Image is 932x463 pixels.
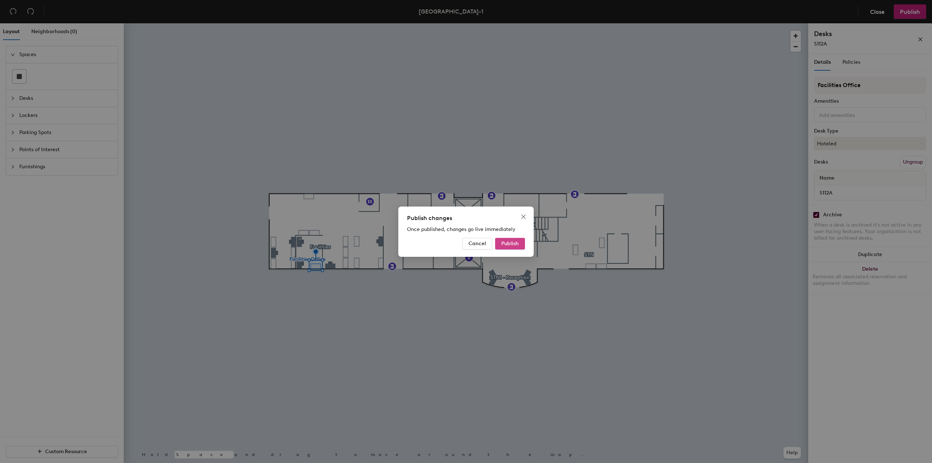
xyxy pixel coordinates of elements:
div: Publish changes [407,214,525,223]
span: Once published, changes go live immediately [407,226,516,232]
button: Publish [495,238,525,250]
span: Publish [501,240,519,247]
button: Cancel [462,238,492,250]
span: Close [518,214,529,220]
button: Close [518,211,529,223]
span: close [521,214,526,220]
span: Cancel [469,240,486,247]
